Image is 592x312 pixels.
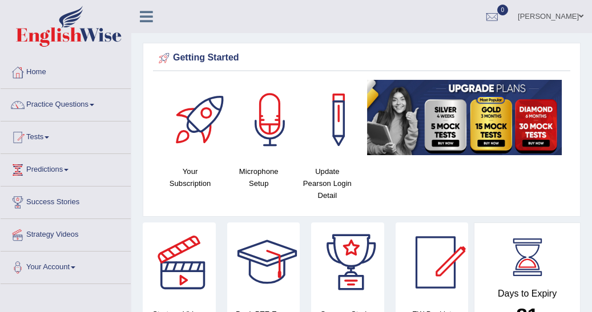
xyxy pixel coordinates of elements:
[162,165,219,189] h4: Your Subscription
[1,121,131,150] a: Tests
[487,289,567,299] h4: Days to Expiry
[1,252,131,280] a: Your Account
[230,165,287,189] h4: Microphone Setup
[497,5,509,15] span: 0
[156,50,567,67] div: Getting Started
[1,56,131,85] a: Home
[1,219,131,248] a: Strategy Videos
[1,187,131,215] a: Success Stories
[367,80,562,155] img: small5.jpg
[299,165,356,201] h4: Update Pearson Login Detail
[1,154,131,183] a: Predictions
[1,89,131,117] a: Practice Questions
